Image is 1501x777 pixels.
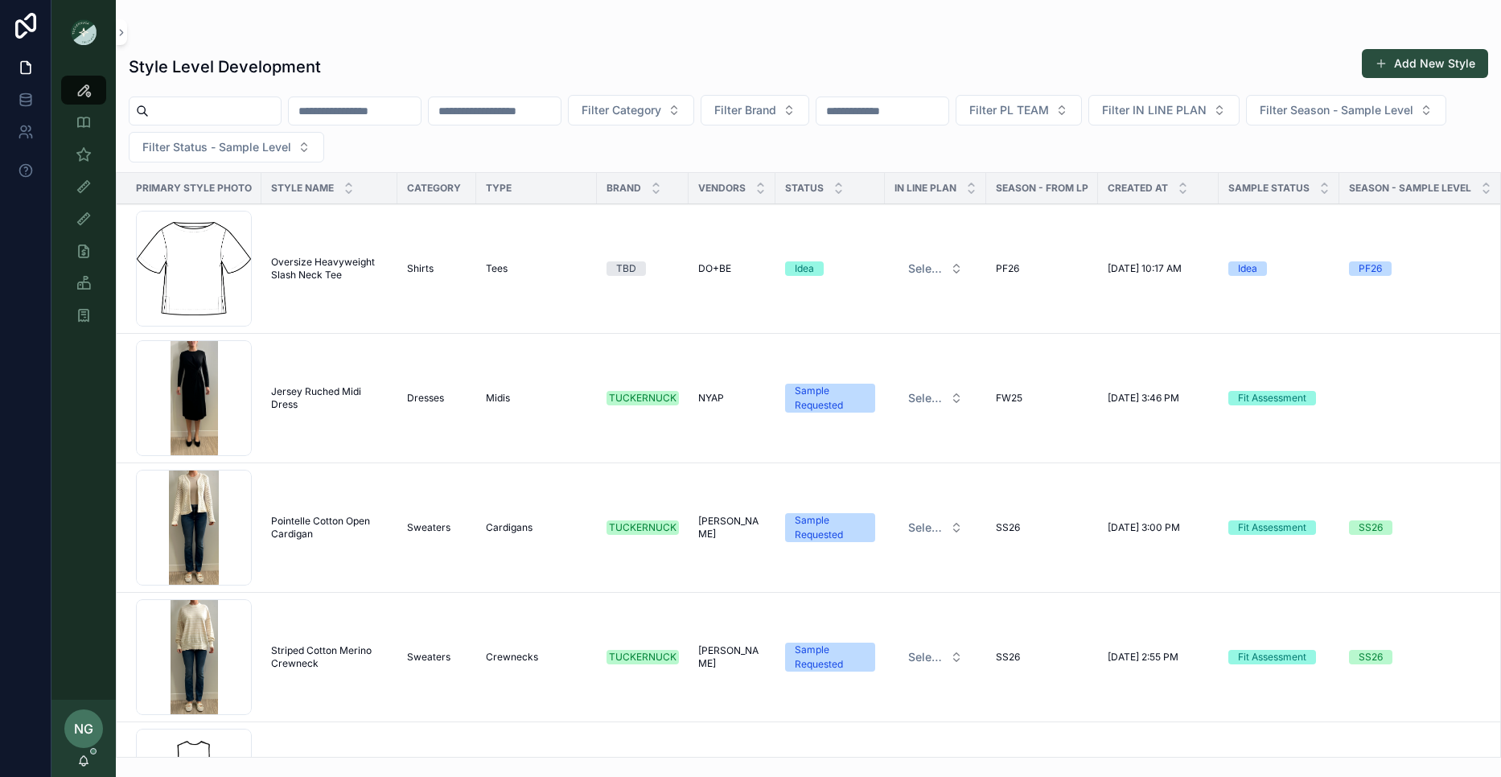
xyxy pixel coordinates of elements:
a: Idea [1228,261,1330,276]
a: [DATE] 3:00 PM [1108,521,1209,534]
span: Sample Status [1228,182,1310,195]
button: Select Button [895,384,976,413]
button: Add New Style [1362,49,1488,78]
a: [DATE] 2:55 PM [1108,651,1209,664]
span: SS26 [996,651,1020,664]
a: [PERSON_NAME] [698,515,766,541]
span: Season - From LP [996,182,1088,195]
span: Style Name [271,182,334,195]
button: Select Button [956,95,1082,125]
span: DO+BE [698,262,731,275]
span: Midis [486,392,510,405]
a: Striped Cotton Merino Crewneck [271,644,388,670]
a: Oversize Heavyweight Slash Neck Tee [271,256,388,282]
span: SEASON - SAMPLE LEVEL [1349,182,1471,195]
span: NG [74,719,93,738]
span: Filter PL TEAM [969,102,1049,118]
span: [DATE] 10:17 AM [1108,262,1182,275]
div: Sample Requested [795,643,866,672]
button: Select Button [895,254,976,283]
span: Crewnecks [486,651,538,664]
span: IN LINE PLAN [894,182,956,195]
a: Sweaters [407,651,467,664]
a: Select Button [894,383,977,413]
a: Select Button [894,642,977,672]
div: Fit Assessment [1238,650,1306,664]
div: Sample Requested [795,384,866,413]
button: Select Button [568,95,694,125]
span: Filter Category [582,102,661,118]
span: Status [785,182,824,195]
div: TBD [616,261,636,276]
div: Idea [1238,261,1257,276]
a: SS26 [996,521,1088,534]
span: Category [407,182,461,195]
a: [DATE] 10:17 AM [1108,262,1209,275]
span: [DATE] 2:55 PM [1108,651,1178,664]
a: TBD [607,261,679,276]
a: SS26 [996,651,1088,664]
a: Crewnecks [486,651,587,664]
a: PF26 [1349,261,1491,276]
a: Fit Assessment [1228,650,1330,664]
div: TUCKERNUCK [609,391,676,405]
a: PF26 [996,262,1088,275]
span: Sweaters [407,521,450,534]
span: Filter Status - Sample Level [142,139,291,155]
button: Select Button [895,643,976,672]
span: [DATE] 3:46 PM [1108,392,1179,405]
a: NYAP [698,392,766,405]
div: SS26 [1359,650,1383,664]
span: Filter Brand [714,102,776,118]
a: Jersey Ruched Midi Dress [271,385,388,411]
span: Type [486,182,512,195]
span: Sweaters [407,651,450,664]
span: NYAP [698,392,724,405]
span: Created at [1108,182,1168,195]
img: App logo [71,19,97,45]
div: PF26 [1359,261,1382,276]
a: SS26 [1349,650,1491,664]
h1: Style Level Development [129,55,321,78]
div: SS26 [1359,520,1383,535]
div: Sample Requested [795,513,866,542]
a: Fit Assessment [1228,391,1330,405]
a: TUCKERNUCK [607,650,679,664]
span: Select a IN LINE PLAN [908,649,944,665]
a: Fit Assessment [1228,520,1330,535]
a: Pointelle Cotton Open Cardigan [271,515,388,541]
a: SS26 [1349,520,1491,535]
span: Primary Style Photo [136,182,252,195]
span: Tees [486,262,508,275]
a: TUCKERNUCK [607,520,679,535]
button: Select Button [129,132,324,162]
a: Cardigans [486,521,587,534]
span: Filter Season - Sample Level [1260,102,1413,118]
button: Select Button [701,95,809,125]
span: Cardigans [486,521,533,534]
span: Select a IN LINE PLAN [908,520,944,536]
a: [PERSON_NAME] [698,644,766,670]
a: TUCKERNUCK [607,391,679,405]
button: Select Button [1088,95,1240,125]
a: Midis [486,392,587,405]
span: PF26 [996,262,1019,275]
span: Vendors [698,182,746,195]
span: Select a IN LINE PLAN [908,261,944,277]
div: TUCKERNUCK [609,650,676,664]
a: Sweaters [407,521,467,534]
button: Select Button [1246,95,1446,125]
span: FW25 [996,392,1022,405]
a: Sample Requested [785,643,875,672]
span: Shirts [407,262,434,275]
button: Select Button [895,513,976,542]
a: Sample Requested [785,384,875,413]
a: DO+BE [698,262,766,275]
a: Select Button [894,253,977,284]
a: Idea [785,261,875,276]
